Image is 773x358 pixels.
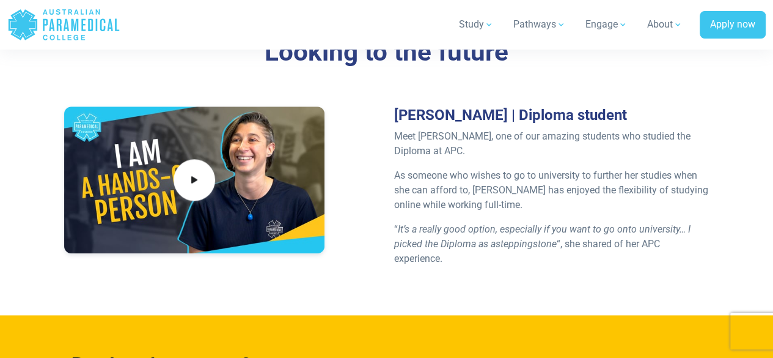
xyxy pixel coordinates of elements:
[394,129,709,158] p: Meet [PERSON_NAME], one of our amazing students who studied the Diploma at APC.
[496,238,557,250] i: steppingstone
[64,37,709,68] h3: Looking to the future
[394,168,709,212] p: As someone who wishes to go to university to further her studies when she can afford to, [PERSON_...
[640,7,690,42] a: About
[506,7,573,42] a: Pathways
[394,223,691,250] em: It’s a really good option, especially if you want to go onto university… I picked the Diploma as a
[578,7,635,42] a: Engage
[394,106,709,124] h3: [PERSON_NAME] | Diploma student
[394,222,709,266] p: “ “, she shared of her APC experience.
[700,11,766,39] a: Apply now
[452,7,501,42] a: Study
[7,5,120,45] a: Australian Paramedical College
